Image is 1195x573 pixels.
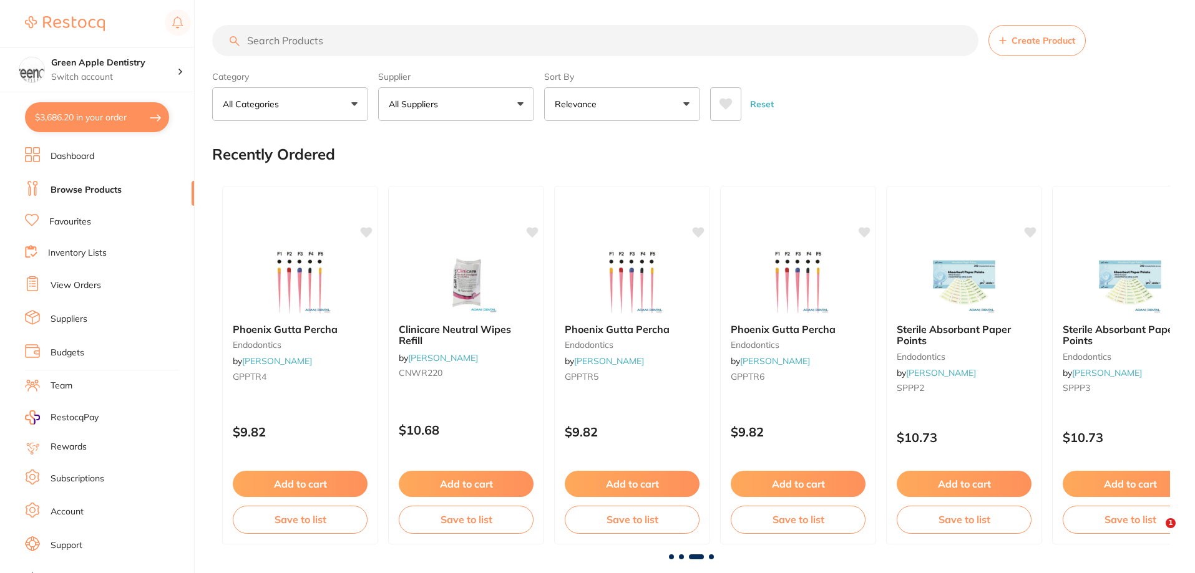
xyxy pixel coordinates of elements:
[897,383,1032,393] small: SPPP2
[233,355,312,367] span: by
[399,368,534,378] small: CNWR220
[223,98,284,110] p: All Categories
[565,425,700,439] p: $9.82
[1090,251,1171,314] img: Sterile Absorbant Paper Points
[1012,36,1075,46] span: Create Product
[51,473,104,485] a: Subscriptions
[212,87,368,121] button: All Categories
[906,367,976,378] a: [PERSON_NAME]
[592,251,673,314] img: Phoenix Gutta Percha
[565,506,700,533] button: Save to list
[48,247,107,259] a: Inventory Lists
[1140,518,1170,548] iframe: Intercom live chat
[565,372,700,382] small: GPPTR5
[758,251,839,314] img: Phoenix Gutta Percha
[897,506,1032,533] button: Save to list
[212,146,335,163] h2: Recently Ordered
[212,25,978,56] input: Search Products
[233,506,368,533] button: Save to list
[399,324,534,347] b: Clinicare Neutral Wipes Refill
[544,71,700,82] label: Sort By
[51,506,84,518] a: Account
[731,425,866,439] p: $9.82
[555,98,602,110] p: Relevance
[731,372,866,382] small: GPPTR6
[897,471,1032,497] button: Add to cart
[389,98,443,110] p: All Suppliers
[25,410,99,425] a: RestocqPay
[897,367,976,378] span: by
[233,372,368,382] small: GPPTR4
[51,313,87,325] a: Suppliers
[19,57,44,82] img: Green Apple Dentistry
[51,539,82,552] a: Support
[378,87,534,121] button: All Suppliers
[746,87,778,121] button: Reset
[51,184,122,196] a: Browse Products
[1166,518,1176,528] span: 1
[1063,367,1142,378] span: by
[1072,367,1142,378] a: [PERSON_NAME]
[51,347,84,359] a: Budgets
[25,102,169,132] button: $3,686.20 in your order
[51,71,177,84] p: Switch account
[544,87,700,121] button: Relevance
[408,352,478,364] a: [PERSON_NAME]
[399,352,478,364] span: by
[897,352,1032,362] small: endodontics
[740,355,810,367] a: [PERSON_NAME]
[565,340,700,350] small: endodontics
[565,355,644,367] span: by
[233,324,368,335] b: Phoenix Gutta Percha
[988,25,1086,56] button: Create Product
[731,471,866,497] button: Add to cart
[51,380,72,392] a: Team
[426,251,507,314] img: Clinicare Neutral Wipes Refill
[399,471,534,497] button: Add to cart
[378,71,534,82] label: Supplier
[51,57,177,69] h4: Green Apple Dentistry
[25,16,105,31] img: Restocq Logo
[233,425,368,439] p: $9.82
[574,355,644,367] a: [PERSON_NAME]
[399,423,534,437] p: $10.68
[233,340,368,350] small: endodontics
[25,9,105,38] a: Restocq Logo
[51,279,101,292] a: View Orders
[897,324,1032,347] b: Sterile Absorbant Paper Points
[25,410,40,425] img: RestocqPay
[51,150,94,163] a: Dashboard
[260,251,341,314] img: Phoenix Gutta Percha
[399,506,534,533] button: Save to list
[897,430,1032,445] p: $10.73
[924,251,1005,314] img: Sterile Absorbant Paper Points
[731,324,866,335] b: Phoenix Gutta Percha
[212,71,368,82] label: Category
[731,506,866,533] button: Save to list
[731,355,810,367] span: by
[51,441,87,453] a: Rewards
[51,412,99,424] span: RestocqPay
[731,340,866,350] small: endodontics
[233,471,368,497] button: Add to cart
[565,324,700,335] b: Phoenix Gutta Percha
[242,355,312,367] a: [PERSON_NAME]
[49,216,91,228] a: Favourites
[565,471,700,497] button: Add to cart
